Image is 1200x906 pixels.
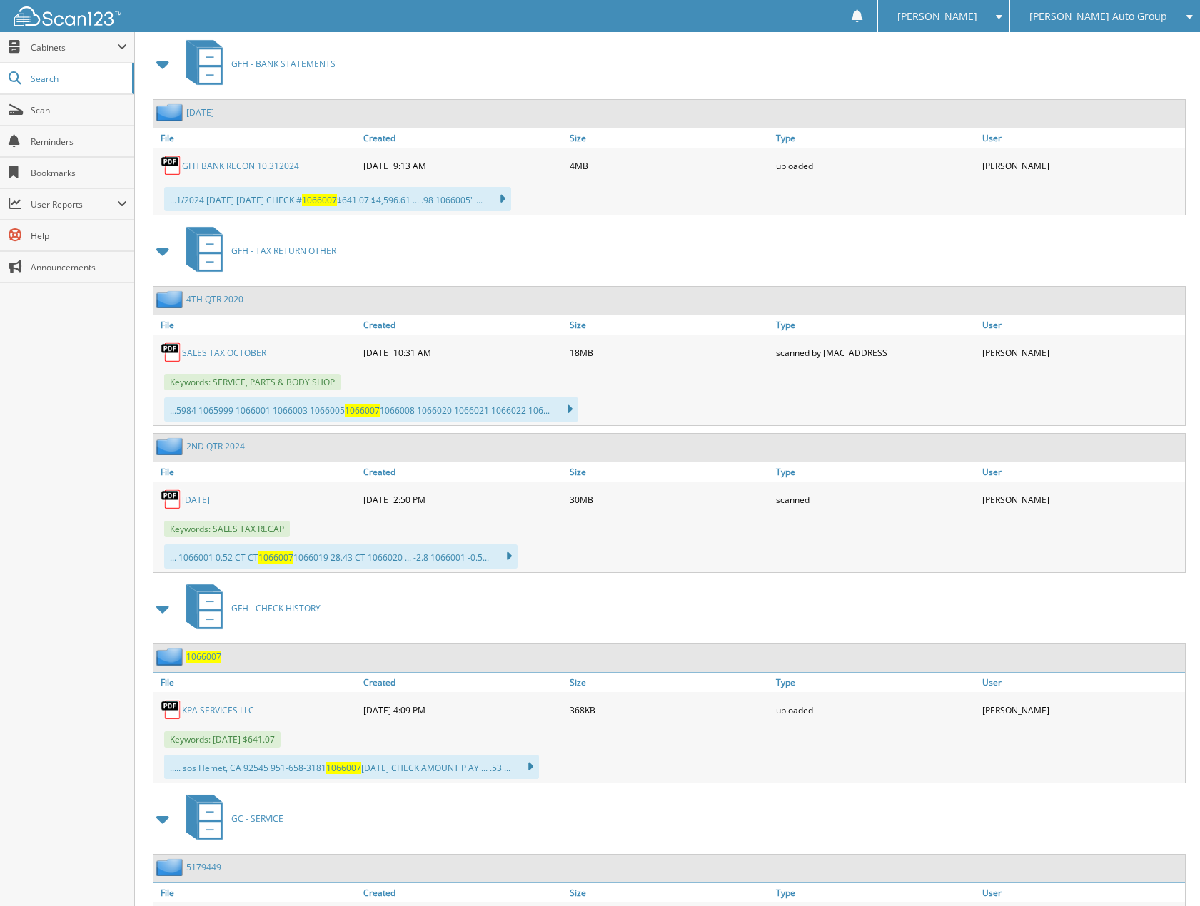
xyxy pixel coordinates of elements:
div: uploaded [772,696,979,724]
div: [DATE] 10:31 AM [360,338,566,367]
a: 4TH QTR 2020 [186,293,243,305]
a: GFH - TAX RETURN OTHER [178,223,336,279]
div: 368KB [566,696,772,724]
img: scan123-logo-white.svg [14,6,121,26]
a: Type [772,462,979,482]
span: Search [31,73,125,85]
a: User [979,128,1185,148]
a: Size [566,462,772,482]
a: User [979,462,1185,482]
span: User Reports [31,198,117,210]
a: Type [772,883,979,902]
a: Type [772,315,979,335]
div: [PERSON_NAME] [979,338,1185,367]
a: File [153,128,360,148]
span: 1066007 [258,551,293,564]
img: PDF.png [161,155,182,176]
span: Keywords: [DATE] $641.07 [164,731,281,748]
span: Keywords: SALES TAX RECAP [164,521,290,537]
img: PDF.png [161,489,182,510]
span: Cabinets [31,41,117,54]
a: GFH - BANK STATEMENTS [178,36,336,92]
span: Bookmarks [31,167,127,179]
img: folder2.png [156,648,186,666]
div: scanned [772,485,979,514]
div: 18MB [566,338,772,367]
a: Type [772,673,979,692]
span: 1066007 [345,404,380,417]
div: ...1/2024 [DATE] [DATE] CHECK # $641.07 $4,596.61 ... .98 1066005" ... [164,187,511,211]
a: KPA SERVICES LLC [182,704,254,716]
a: GC - SERVICE [178,790,283,847]
a: Type [772,128,979,148]
div: 4MB [566,151,772,180]
a: GFH - CHECK HISTORY [178,580,321,636]
img: PDF.png [161,699,182,721]
span: Announcements [31,261,127,273]
div: scanned by [MAC_ADDRESS] [772,338,979,367]
a: User [979,315,1185,335]
a: File [153,315,360,335]
div: 30MB [566,485,772,514]
a: User [979,673,1185,692]
div: [DATE] 9:13 AM [360,151,566,180]
a: Size [566,128,772,148]
span: GFH - TAX RETURN OTHER [231,245,336,257]
div: ..... sos Hemet, CA 92545 951-658-3181 [DATE] CHECK AMOUNT P AY ... .53 ... [164,755,539,779]
div: [DATE] 2:50 PM [360,485,566,514]
a: Created [360,462,566,482]
span: Reminders [31,136,127,148]
span: Keywords: SERVICE, PARTS & BODY SHOP [164,374,341,390]
div: [DATE] 4:09 PM [360,696,566,724]
div: ...5984 1065999 1066001 1066003 1066005 1066008 1066020 1066021 1066022 106... [164,397,578,422]
a: File [153,462,360,482]
a: Created [360,128,566,148]
span: GFH - CHECK HISTORY [231,602,321,614]
img: folder2.png [156,290,186,308]
span: [PERSON_NAME] Auto Group [1029,12,1167,21]
a: Created [360,883,566,902]
img: folder2.png [156,103,186,121]
span: GFH - BANK STATEMENTS [231,58,336,70]
span: 1066007 [302,194,337,206]
iframe: Chat Widget [1129,838,1200,906]
a: File [153,883,360,902]
span: [PERSON_NAME] [897,12,977,21]
a: GFH BANK RECON 10.312024 [182,160,299,172]
a: Size [566,883,772,902]
span: Scan [31,104,127,116]
span: Help [31,230,127,242]
a: File [153,673,360,692]
a: 2ND QTR 2024 [186,440,245,452]
div: [PERSON_NAME] [979,151,1185,180]
a: 1066007 [186,651,221,663]
a: SALES TAX OCTOBER [182,347,266,359]
a: Size [566,673,772,692]
span: GC - SERVICE [231,813,283,825]
img: PDF.png [161,342,182,363]
a: 5179449 [186,861,221,873]
a: Created [360,673,566,692]
a: Size [566,315,772,335]
img: folder2.png [156,858,186,876]
div: ... 1066001 0.52 CT CT 1066019 28.43 CT 1066020 ... -2.8 1066001 -0.5... [164,544,518,569]
a: [DATE] [186,106,214,118]
a: User [979,883,1185,902]
div: [PERSON_NAME] [979,696,1185,724]
a: Created [360,315,566,335]
a: [DATE] [182,494,210,506]
span: 1066007 [326,762,361,774]
div: [PERSON_NAME] [979,485,1185,514]
div: uploaded [772,151,979,180]
img: folder2.png [156,437,186,455]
